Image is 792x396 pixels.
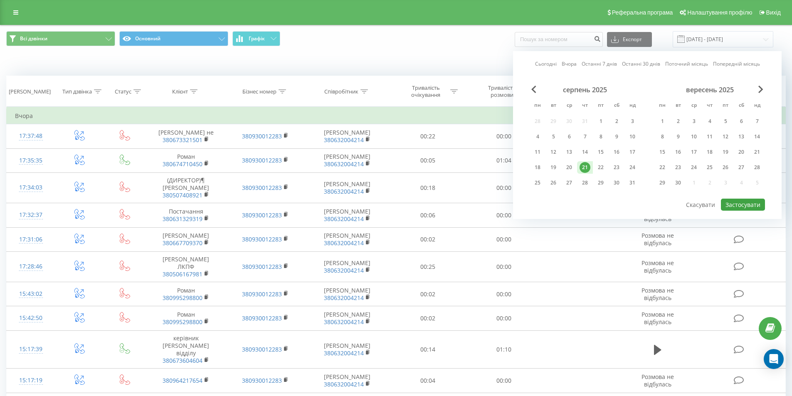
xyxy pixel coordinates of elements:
[242,88,276,95] div: Бізнес номер
[593,115,609,128] div: пт 1 серп 2025 р.
[611,177,622,188] div: 30
[733,130,749,143] div: сб 13 вер 2025 р.
[758,86,763,93] span: Next Month
[593,130,609,143] div: пт 8 серп 2025 р.
[305,124,390,148] td: [PERSON_NAME]
[249,36,265,42] span: Графік
[146,172,225,203] td: (ДИРЕКТОР)¶ [PERSON_NAME]
[686,130,702,143] div: ср 10 вер 2025 р.
[390,148,466,172] td: 00:05
[611,147,622,157] div: 16
[548,162,559,173] div: 19
[531,100,544,112] abbr: понеділок
[390,172,466,203] td: 00:18
[751,100,763,112] abbr: неділя
[654,177,670,189] div: пн 29 вер 2025 р.
[733,115,749,128] div: сб 6 вер 2025 р.
[305,306,390,330] td: [PERSON_NAME]
[673,147,683,157] div: 16
[146,282,225,306] td: Роман
[390,227,466,251] td: 00:02
[305,172,390,203] td: [PERSON_NAME]
[657,131,668,142] div: 8
[702,146,718,158] div: чт 18 вер 2025 р.
[530,146,545,158] div: пн 11 серп 2025 р.
[736,116,747,127] div: 6
[242,314,282,322] a: 380930012283
[466,148,542,172] td: 01:04
[609,146,624,158] div: сб 16 серп 2025 р.
[749,146,765,158] div: нд 21 вер 2025 р.
[657,162,668,173] div: 22
[721,199,765,211] button: Застосувати
[146,251,225,282] td: [PERSON_NAME] ЛКПФ
[163,376,202,384] a: 380964217654
[7,108,786,124] td: Вчора
[115,88,131,95] div: Статус
[641,231,674,247] span: Розмова не відбулась
[6,31,115,46] button: Всі дзвінки
[704,147,715,157] div: 18
[466,369,542,393] td: 00:00
[242,345,282,353] a: 380930012283
[466,306,542,330] td: 00:00
[242,156,282,164] a: 380930012283
[324,160,364,168] a: 380632004214
[242,132,282,140] a: 380930012283
[688,162,699,173] div: 24
[654,146,670,158] div: пн 15 вер 2025 р.
[548,131,559,142] div: 5
[641,286,674,302] span: Розмова не відбулась
[670,146,686,158] div: вт 16 вер 2025 р.
[624,146,640,158] div: нд 17 серп 2025 р.
[530,130,545,143] div: пн 4 серп 2025 р.
[720,147,731,157] div: 19
[163,357,202,364] a: 380673604604
[654,161,670,174] div: пн 22 вер 2025 р.
[611,131,622,142] div: 9
[609,130,624,143] div: сб 9 серп 2025 р.
[577,161,593,174] div: чт 21 серп 2025 р.
[593,146,609,158] div: пт 15 серп 2025 р.
[547,100,560,112] abbr: вівторок
[146,124,225,148] td: [PERSON_NAME] не
[654,86,765,94] div: вересень 2025
[15,286,47,302] div: 15:43:02
[564,177,575,188] div: 27
[595,162,606,173] div: 22
[561,130,577,143] div: ср 6 серп 2025 р.
[305,369,390,393] td: [PERSON_NAME]
[532,177,543,188] div: 25
[242,290,282,298] a: 380930012283
[720,162,731,173] div: 26
[641,207,674,223] span: Розмова не відбулась
[242,376,282,384] a: 380930012283
[595,116,606,127] div: 1
[163,294,202,302] a: 380995298800
[657,147,668,157] div: 15
[324,215,364,223] a: 380632004214
[531,86,536,93] span: Previous Month
[641,259,674,274] span: Розмова не відбулась
[665,60,708,68] a: Поточний місяць
[702,130,718,143] div: чт 11 вер 2025 р.
[688,100,700,112] abbr: середа
[611,116,622,127] div: 2
[305,203,390,227] td: [PERSON_NAME]
[146,227,225,251] td: [PERSON_NAME]
[564,131,575,142] div: 6
[324,239,364,247] a: 380632004214
[545,146,561,158] div: вт 12 серп 2025 р.
[390,282,466,306] td: 00:02
[681,199,720,211] button: Скасувати
[670,130,686,143] div: вт 9 вер 2025 р.
[466,330,542,369] td: 01:10
[610,100,623,112] abbr: субота
[305,148,390,172] td: [PERSON_NAME]
[719,100,732,112] abbr: п’ятниця
[657,177,668,188] div: 29
[577,130,593,143] div: чт 7 серп 2025 р.
[673,131,683,142] div: 9
[673,177,683,188] div: 30
[672,100,684,112] abbr: вівторок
